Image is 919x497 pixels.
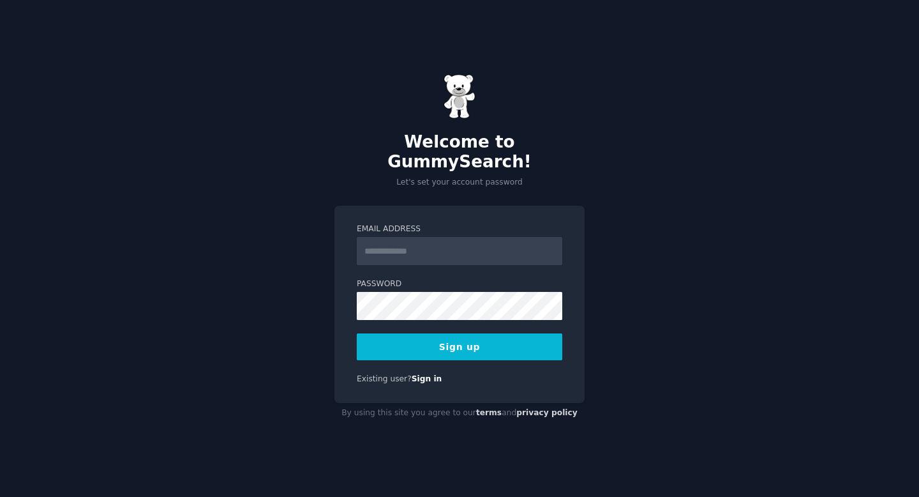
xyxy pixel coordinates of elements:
p: Let's set your account password [334,177,585,188]
span: Existing user? [357,374,412,383]
div: By using this site you agree to our and [334,403,585,424]
a: Sign in [412,374,442,383]
label: Email Address [357,224,562,235]
h2: Welcome to GummySearch! [334,132,585,172]
label: Password [357,279,562,290]
button: Sign up [357,333,562,360]
a: privacy policy [516,408,578,417]
img: Gummy Bear [444,74,475,119]
a: terms [476,408,502,417]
